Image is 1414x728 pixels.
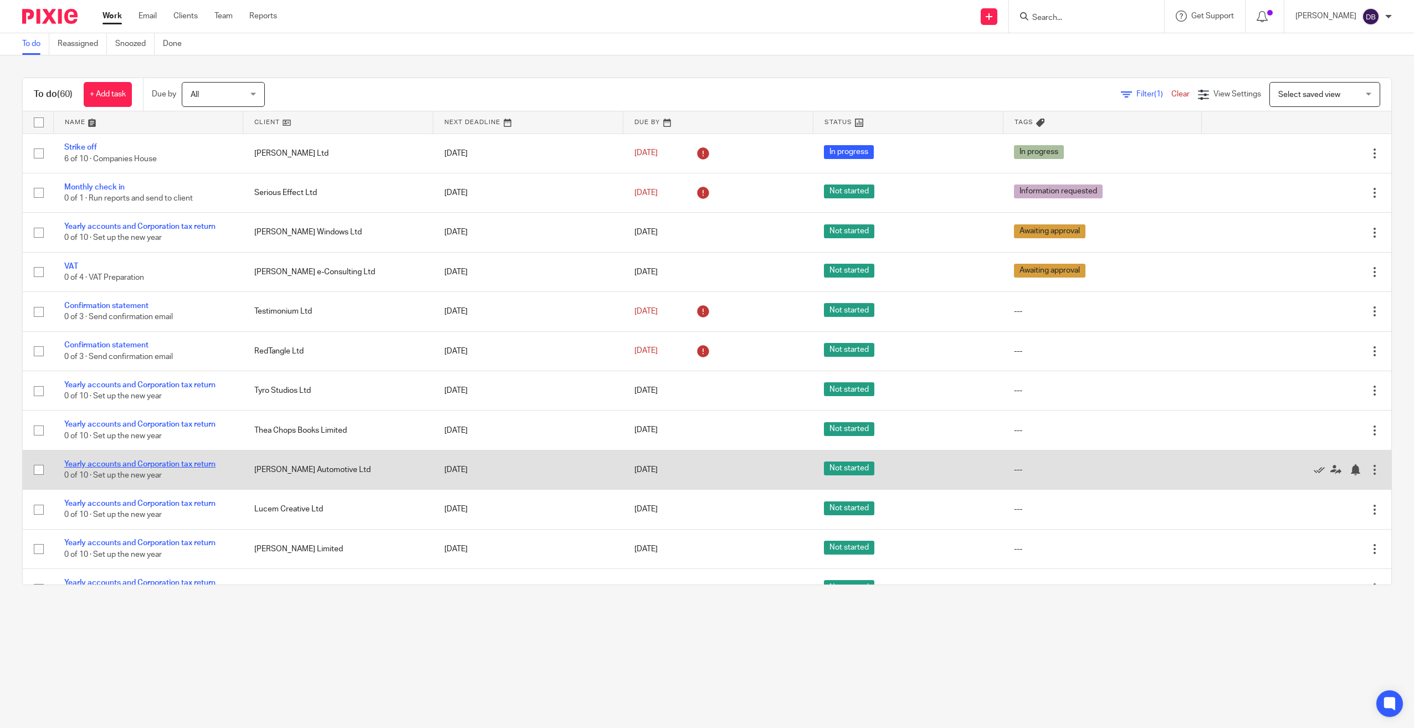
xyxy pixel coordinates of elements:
[1014,264,1085,278] span: Awaiting approval
[243,331,433,371] td: RedTangle Ltd
[64,314,173,321] span: 0 of 3 · Send confirmation email
[64,551,162,558] span: 0 of 10 · Set up the new year
[64,579,216,587] a: Yearly accounts and Corporation tax return
[243,490,433,529] td: Lucem Creative Ltd
[1014,464,1190,475] div: ---
[139,11,157,22] a: Email
[243,529,433,568] td: [PERSON_NAME] Limited
[34,89,73,100] h1: To do
[191,91,199,99] span: All
[243,134,433,173] td: [PERSON_NAME] Ltd
[824,462,874,475] span: Not started
[824,264,874,278] span: Not started
[243,371,433,411] td: Tyro Studios Ltd
[824,303,874,317] span: Not started
[634,268,658,276] span: [DATE]
[64,341,148,349] a: Confirmation statement
[64,234,162,242] span: 0 of 10 · Set up the new year
[433,213,623,252] td: [DATE]
[433,490,623,529] td: [DATE]
[243,411,433,450] td: Thea Chops Books Limited
[214,11,233,22] a: Team
[433,529,623,568] td: [DATE]
[64,194,193,202] span: 0 of 1 · Run reports and send to client
[249,11,277,22] a: Reports
[64,511,162,519] span: 0 of 10 · Set up the new year
[152,89,176,100] p: Due by
[84,82,132,107] a: + Add task
[115,33,155,55] a: Snoozed
[103,11,122,22] a: Work
[64,432,162,440] span: 0 of 10 · Set up the new year
[64,353,173,361] span: 0 of 3 · Send confirmation email
[64,302,148,310] a: Confirmation statement
[824,343,874,357] span: Not started
[824,422,874,436] span: Not started
[824,541,874,555] span: Not started
[824,382,874,396] span: Not started
[64,155,157,163] span: 6 of 10 · Companies House
[1031,13,1131,23] input: Search
[243,292,433,331] td: Testimonium Ltd
[1136,90,1171,98] span: Filter
[64,500,216,507] a: Yearly accounts and Corporation tax return
[64,143,97,151] a: Strike off
[634,387,658,394] span: [DATE]
[634,150,658,157] span: [DATE]
[634,427,658,434] span: [DATE]
[1154,90,1163,98] span: (1)
[1171,90,1190,98] a: Clear
[634,307,658,315] span: [DATE]
[824,580,874,594] span: Not started
[64,223,216,230] a: Yearly accounts and Corporation tax return
[634,545,658,553] span: [DATE]
[57,90,73,99] span: (60)
[433,292,623,331] td: [DATE]
[433,450,623,489] td: [DATE]
[824,224,874,238] span: Not started
[1015,119,1033,125] span: Tags
[634,189,658,197] span: [DATE]
[634,228,658,236] span: [DATE]
[1014,224,1085,238] span: Awaiting approval
[824,184,874,198] span: Not started
[1014,425,1190,436] div: ---
[64,392,162,400] span: 0 of 10 · Set up the new year
[433,411,623,450] td: [DATE]
[1314,464,1330,475] a: Mark as done
[64,539,216,547] a: Yearly accounts and Corporation tax return
[1014,504,1190,515] div: ---
[64,471,162,479] span: 0 of 10 · Set up the new year
[433,371,623,411] td: [DATE]
[433,173,623,212] td: [DATE]
[1014,306,1190,317] div: ---
[433,331,623,371] td: [DATE]
[64,421,216,428] a: Yearly accounts and Corporation tax return
[1014,583,1190,594] div: ---
[64,263,78,270] a: VAT
[243,173,433,212] td: Serious Effect Ltd
[243,450,433,489] td: [PERSON_NAME] Automotive Ltd
[1213,90,1261,98] span: View Settings
[173,11,198,22] a: Clients
[1014,145,1064,159] span: In progress
[243,569,433,608] td: Circle Systems Limited
[64,274,144,281] span: 0 of 4 · VAT Preparation
[634,505,658,513] span: [DATE]
[433,252,623,291] td: [DATE]
[1014,544,1190,555] div: ---
[1191,12,1234,20] span: Get Support
[22,33,49,55] a: To do
[64,460,216,468] a: Yearly accounts and Corporation tax return
[64,183,125,191] a: Monthly check in
[243,252,433,291] td: [PERSON_NAME] e-Consulting Ltd
[58,33,107,55] a: Reassigned
[1362,8,1380,25] img: svg%3E
[1014,346,1190,357] div: ---
[1014,385,1190,396] div: ---
[824,145,874,159] span: In progress
[1295,11,1356,22] p: [PERSON_NAME]
[634,347,658,355] span: [DATE]
[22,9,78,24] img: Pixie
[1278,91,1340,99] span: Select saved view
